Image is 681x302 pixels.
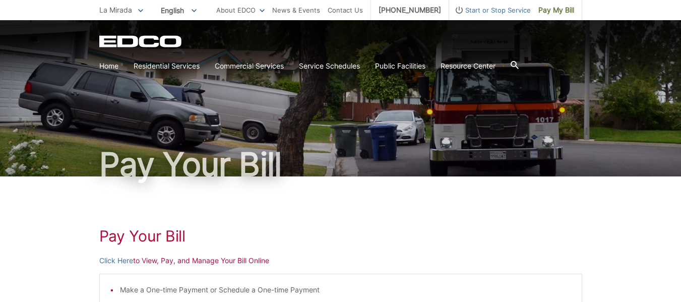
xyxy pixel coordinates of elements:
a: EDCD logo. Return to the homepage. [99,35,183,47]
a: Commercial Services [215,61,284,72]
a: About EDCO [216,5,265,16]
h1: Pay Your Bill [99,227,582,245]
a: Resource Center [441,61,496,72]
span: Pay My Bill [538,5,574,16]
a: Home [99,61,118,72]
a: News & Events [272,5,320,16]
span: La Mirada [99,6,132,14]
h1: Pay Your Bill [99,148,582,180]
span: English [153,2,204,19]
a: Service Schedules [299,61,360,72]
a: Click Here [99,255,133,266]
a: Contact Us [328,5,363,16]
li: Make a One-time Payment or Schedule a One-time Payment [120,284,572,295]
a: Public Facilities [375,61,425,72]
p: to View, Pay, and Manage Your Bill Online [99,255,582,266]
a: Residential Services [134,61,200,72]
